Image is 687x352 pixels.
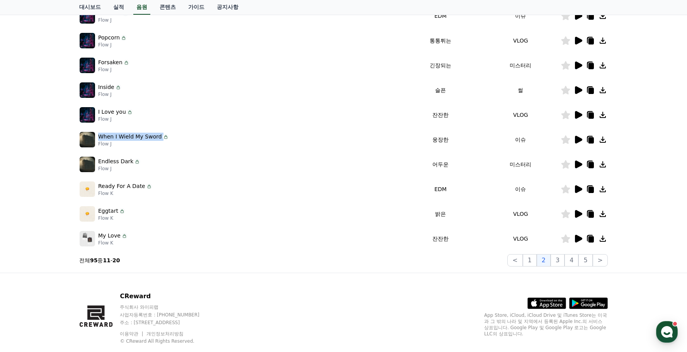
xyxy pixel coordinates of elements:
[484,312,608,337] p: App Store, iCloud, iCloud Drive 및 iTunes Store는 미국과 그 밖의 나라 및 지역에서 등록된 Apple Inc.의 서비스 상표입니다. Goo...
[71,257,80,263] span: 대화
[98,58,122,67] p: Forsaken
[80,231,95,246] img: music
[80,181,95,197] img: music
[98,190,152,197] p: Flow K
[400,53,480,78] td: 긴장되는
[98,133,162,141] p: When I Wield My Sword
[481,202,561,226] td: VLOG
[2,245,51,265] a: 홈
[98,215,125,221] p: Flow K
[400,177,480,202] td: EDM
[481,226,561,251] td: VLOG
[98,141,169,147] p: Flow J
[119,257,129,263] span: 설정
[120,338,214,344] p: © CReward All Rights Reserved.
[80,82,95,98] img: music
[98,83,114,91] p: Inside
[98,207,118,215] p: Eggtart
[120,331,144,337] a: 이용약관
[120,312,214,318] p: 사업자등록번호 : [PHONE_NUMBER]
[400,3,480,28] td: EDM
[51,245,100,265] a: 대화
[98,182,145,190] p: Ready For A Date
[80,107,95,123] img: music
[400,152,480,177] td: 어두운
[400,127,480,152] td: 웅장한
[98,116,133,122] p: Flow J
[80,157,95,172] img: music
[120,292,214,301] p: CReward
[507,254,522,267] button: <
[100,245,148,265] a: 설정
[400,226,480,251] td: 잔잔한
[481,28,561,53] td: VLOG
[565,254,578,267] button: 4
[400,78,480,103] td: 슬픈
[481,103,561,127] td: VLOG
[24,257,29,263] span: 홈
[80,132,95,147] img: music
[98,17,129,23] p: Flow J
[80,33,95,48] img: music
[103,257,110,263] strong: 11
[98,108,126,116] p: I Love you
[98,157,133,166] p: Endless Dark
[80,8,95,24] img: music
[90,257,97,263] strong: 95
[98,232,121,240] p: My Love
[146,331,184,337] a: 개인정보처리방침
[98,67,129,73] p: Flow J
[537,254,551,267] button: 2
[551,254,565,267] button: 3
[98,34,120,42] p: Popcorn
[593,254,608,267] button: >
[481,78,561,103] td: 썰
[80,58,95,73] img: music
[481,53,561,78] td: 미스터리
[400,202,480,226] td: 밝은
[98,166,140,172] p: Flow J
[80,206,95,222] img: music
[481,127,561,152] td: 이슈
[400,103,480,127] td: 잔잔한
[112,257,120,263] strong: 20
[400,28,480,53] td: 통통튀는
[79,256,120,264] p: 전체 중 -
[481,177,561,202] td: 이슈
[98,240,128,246] p: Flow K
[98,42,127,48] p: Flow J
[481,152,561,177] td: 미스터리
[481,3,561,28] td: 이슈
[98,91,121,97] p: Flow J
[578,254,592,267] button: 5
[120,320,214,326] p: 주소 : [STREET_ADDRESS]
[523,254,537,267] button: 1
[120,304,214,310] p: 주식회사 와이피랩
